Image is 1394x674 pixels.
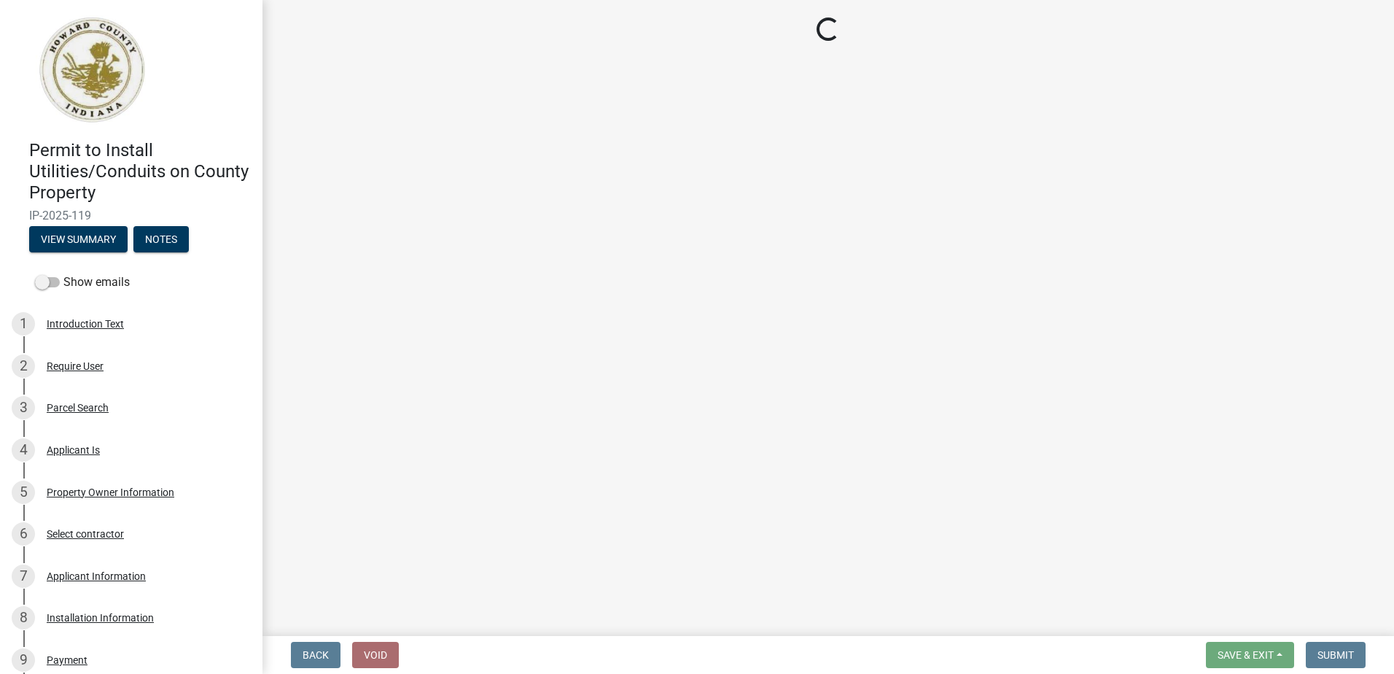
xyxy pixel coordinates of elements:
[12,355,35,378] div: 2
[352,642,399,668] button: Void
[291,642,340,668] button: Back
[12,648,35,672] div: 9
[12,396,35,419] div: 3
[12,312,35,336] div: 1
[12,606,35,630] div: 8
[303,649,329,661] span: Back
[1218,649,1274,661] span: Save & Exit
[12,481,35,504] div: 5
[1317,649,1354,661] span: Submit
[47,529,124,539] div: Select contractor
[47,571,146,581] div: Applicant Information
[47,445,100,455] div: Applicant Is
[29,226,128,252] button: View Summary
[1206,642,1294,668] button: Save & Exit
[1306,642,1366,668] button: Submit
[29,235,128,247] wm-modal-confirm: Summary
[12,522,35,546] div: 6
[47,361,104,371] div: Require User
[12,565,35,588] div: 7
[47,613,154,623] div: Installation Information
[47,319,124,329] div: Introduction Text
[47,655,87,665] div: Payment
[133,235,189,247] wm-modal-confirm: Notes
[12,438,35,462] div: 4
[29,15,154,125] img: Howard County, Indiana
[47,403,109,413] div: Parcel Search
[133,226,189,252] button: Notes
[29,209,233,222] span: IP-2025-119
[47,487,174,497] div: Property Owner Information
[35,274,130,291] label: Show emails
[29,140,251,203] h4: Permit to Install Utilities/Conduits on County Property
